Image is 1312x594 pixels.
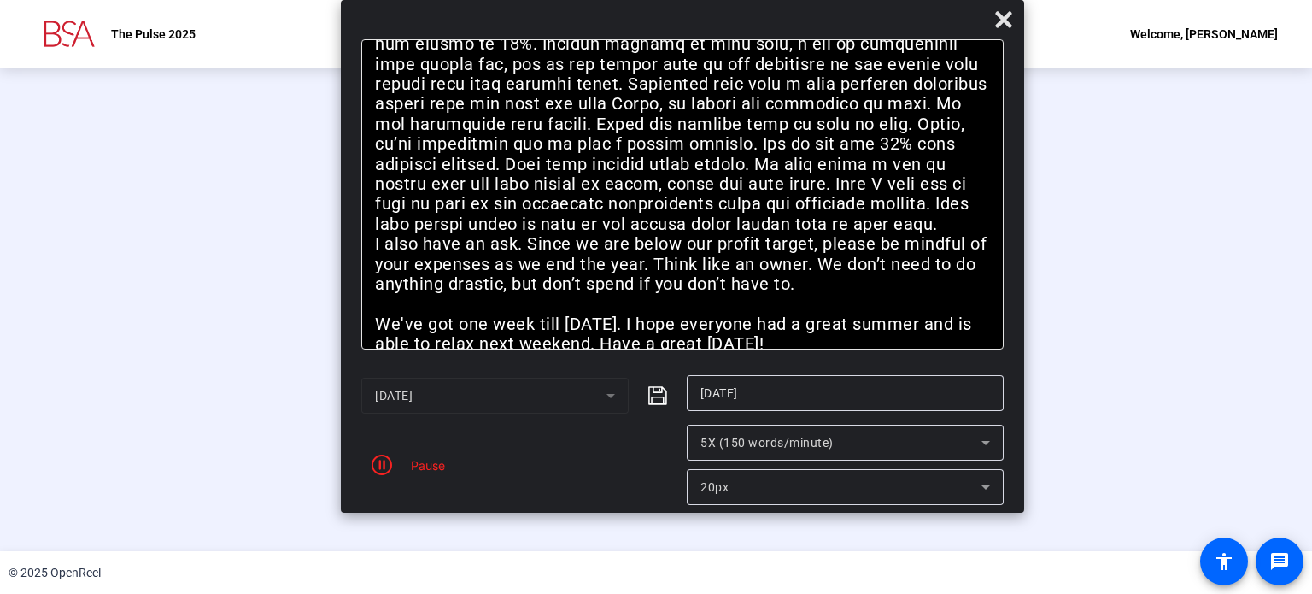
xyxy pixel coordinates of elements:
[700,383,990,403] input: Title
[375,234,990,294] p: I also have an ask. Since we are below our profit target, please be mindful of your expenses as w...
[1269,551,1290,572] mat-icon: message
[700,436,834,450] span: 5X (150 words/minute)
[34,17,102,51] img: OpenReel logo
[700,480,729,494] span: 20px
[1130,24,1278,44] div: Welcome, [PERSON_NAME]
[1214,551,1234,572] mat-icon: accessibility
[375,315,990,355] p: We've got one week till [DATE]. I hope everyone had a great summer and is able to relax next week...
[9,564,101,582] div: © 2025 OpenReel
[402,456,445,474] div: Pause
[111,24,196,44] p: The Pulse 2025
